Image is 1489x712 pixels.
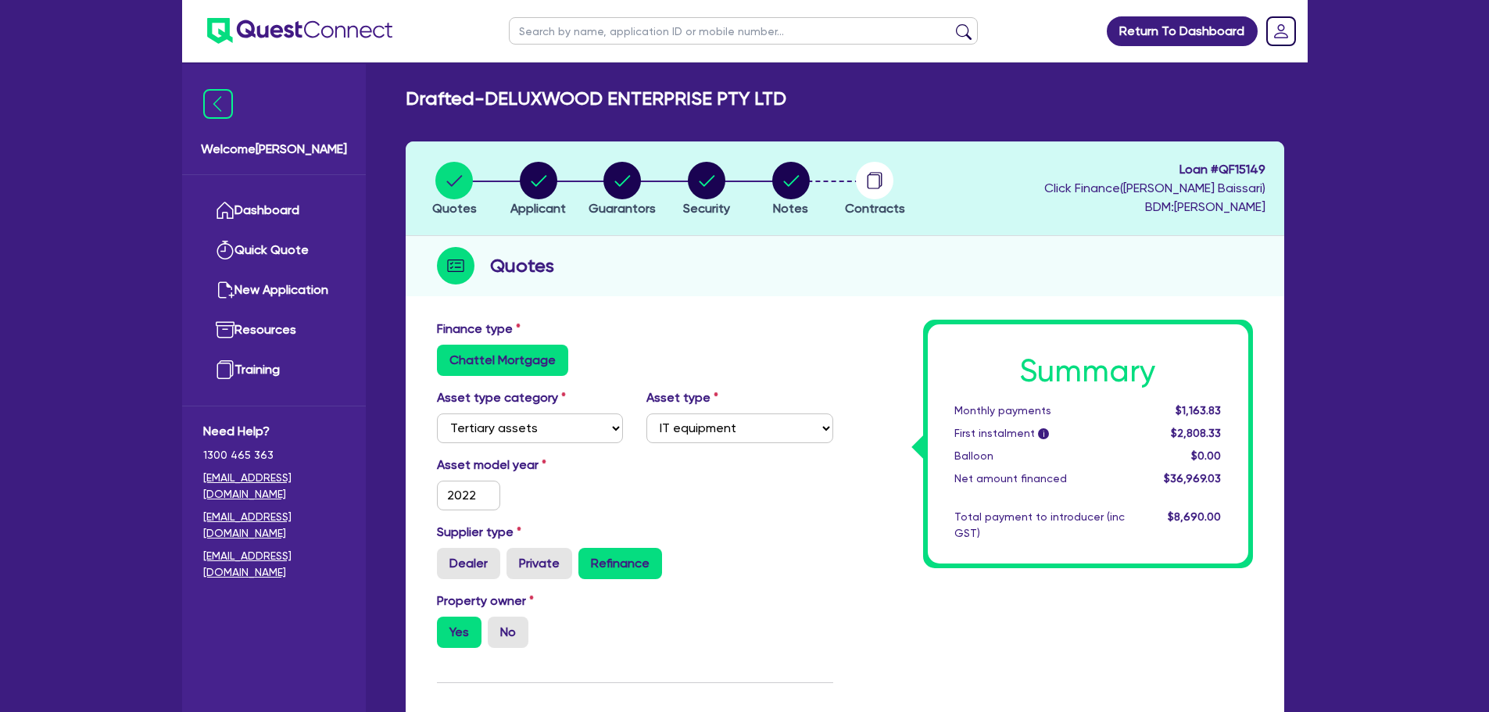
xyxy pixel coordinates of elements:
img: quest-connect-logo-blue [207,18,392,44]
button: Notes [771,161,811,219]
button: Guarantors [588,161,657,219]
span: $2,808.33 [1171,427,1221,439]
span: Security [683,201,730,216]
a: Return To Dashboard [1107,16,1258,46]
div: Total payment to introducer (inc GST) [943,509,1136,542]
button: Quotes [431,161,478,219]
div: Net amount financed [943,470,1136,487]
img: resources [216,320,234,339]
span: Notes [773,201,808,216]
label: Asset type category [437,388,566,407]
span: Contracts [845,201,905,216]
label: Finance type [437,320,521,338]
a: Dashboard [203,191,345,231]
button: Applicant [510,161,567,219]
span: $8,690.00 [1168,510,1221,523]
h2: Drafted - DELUXWOOD ENTERPRISE PTY LTD [406,88,786,110]
a: New Application [203,270,345,310]
button: Contracts [844,161,906,219]
label: Supplier type [437,523,521,542]
a: [EMAIL_ADDRESS][DOMAIN_NAME] [203,470,345,503]
label: No [488,617,528,648]
span: Click Finance ( [PERSON_NAME] Baissari ) [1044,181,1265,195]
span: $1,163.83 [1176,404,1221,417]
img: quick-quote [216,241,234,259]
h1: Summary [954,352,1222,390]
label: Property owner [437,592,534,610]
img: new-application [216,281,234,299]
span: Loan # QF15149 [1044,160,1265,179]
a: Dropdown toggle [1261,11,1301,52]
div: Monthly payments [943,403,1136,419]
img: icon-menu-close [203,89,233,119]
span: $36,969.03 [1164,472,1221,485]
span: Need Help? [203,422,345,441]
div: First instalment [943,425,1136,442]
label: Chattel Mortgage [437,345,568,376]
span: Welcome [PERSON_NAME] [201,140,347,159]
label: Dealer [437,548,500,579]
input: Search by name, application ID or mobile number... [509,17,978,45]
label: Asset model year [425,456,635,474]
h2: Quotes [490,252,554,280]
div: Balloon [943,448,1136,464]
a: Resources [203,310,345,350]
button: Security [682,161,731,219]
img: training [216,360,234,379]
span: Quotes [432,201,477,216]
a: Training [203,350,345,390]
span: i [1038,428,1049,439]
span: Guarantors [589,201,656,216]
label: Private [506,548,572,579]
a: [EMAIL_ADDRESS][DOMAIN_NAME] [203,548,345,581]
img: step-icon [437,247,474,284]
label: Yes [437,617,481,648]
span: BDM: [PERSON_NAME] [1044,198,1265,216]
label: Asset type [646,388,718,407]
span: 1300 465 363 [203,447,345,463]
label: Refinance [578,548,662,579]
span: $0.00 [1191,449,1221,462]
a: Quick Quote [203,231,345,270]
span: Applicant [510,201,566,216]
a: [EMAIL_ADDRESS][DOMAIN_NAME] [203,509,345,542]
